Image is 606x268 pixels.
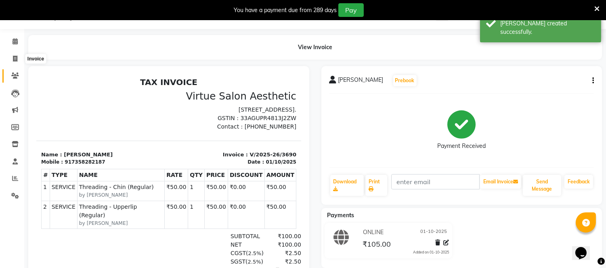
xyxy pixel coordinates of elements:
[480,175,521,189] button: Email Invoice
[43,117,127,125] small: by [PERSON_NAME]
[5,3,260,13] h2: TAX INVOICE
[227,209,265,217] div: ₹105.00
[327,212,354,219] span: Payments
[191,95,228,107] th: DISCOUNT
[194,176,210,182] span: CGST
[137,31,260,40] p: [STREET_ADDRESS].
[43,129,127,145] span: Threading - Upperlip (Regular)
[168,107,191,127] td: ₹50.00
[227,192,265,209] div: ₹105.00
[229,84,260,91] div: 01/10/2025
[330,175,364,196] a: Download
[43,109,127,117] span: Threading - Chin (Regular)
[5,127,14,154] td: 2
[211,84,228,91] div: Date :
[338,3,364,17] button: Pay
[137,16,260,28] h3: Virtue Salon Aesthetic
[189,209,227,217] div: Paid
[189,166,227,175] div: NET
[152,107,168,127] td: 1
[523,175,561,196] button: Send Message
[212,185,225,191] span: 2.5%
[25,54,46,64] div: Invoice
[41,95,128,107] th: NAME
[191,107,228,127] td: ₹0.00
[391,174,480,189] input: enter email
[564,175,593,189] a: Feedback
[363,239,391,251] span: ₹105.00
[137,40,260,48] p: GSTIN : 33AGUPR4813J2ZW
[168,95,191,107] th: PRICE
[227,166,265,175] div: ₹100.00
[5,237,260,245] div: Generated By : at 01/10/2025
[191,127,228,154] td: ₹0.00
[5,95,14,107] th: #
[28,35,602,60] div: View Invoice
[152,127,168,154] td: 1
[227,175,265,183] div: ₹2.50
[5,84,27,91] div: Mobile :
[13,127,41,154] td: SERVICE
[5,77,128,85] p: Name : [PERSON_NAME]
[128,95,152,107] th: RATE
[437,142,486,151] div: Payment Received
[189,192,227,209] div: GRAND TOTAL
[137,48,260,57] p: Contact : [PHONE_NUMBER]
[212,176,225,182] span: 2.5%
[5,107,14,127] td: 1
[128,107,152,127] td: ₹50.00
[28,84,69,91] div: 917358282187
[234,6,337,15] div: You have a payment due from 289 days
[13,95,41,107] th: TYPE
[13,107,41,127] td: SERVICE
[168,127,191,154] td: ₹50.00
[227,158,265,166] div: ₹100.00
[228,107,260,127] td: ₹50.00
[413,249,449,255] div: Added on 01-10-2025
[5,227,260,234] p: Please visit again !
[194,184,209,191] span: SGST
[43,145,127,153] small: by [PERSON_NAME]
[189,175,227,183] div: ( )
[189,158,227,166] div: SUBTOTAL
[338,76,384,87] span: [PERSON_NAME]
[500,19,595,36] div: Bill created successfully.
[572,236,598,260] iframe: chat widget
[137,77,260,85] p: Invoice : V/2025-26/3690
[393,75,417,86] button: Prebook
[227,183,265,192] div: ₹2.50
[111,238,156,244] span: Virtue Ambattur
[189,183,227,192] div: ( )
[363,228,384,237] span: ONLINE
[152,95,168,107] th: QTY
[420,228,447,237] span: 01-10-2025
[128,127,152,154] td: ₹50.00
[228,95,260,107] th: AMOUNT
[228,127,260,154] td: ₹50.00
[365,175,387,196] a: Print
